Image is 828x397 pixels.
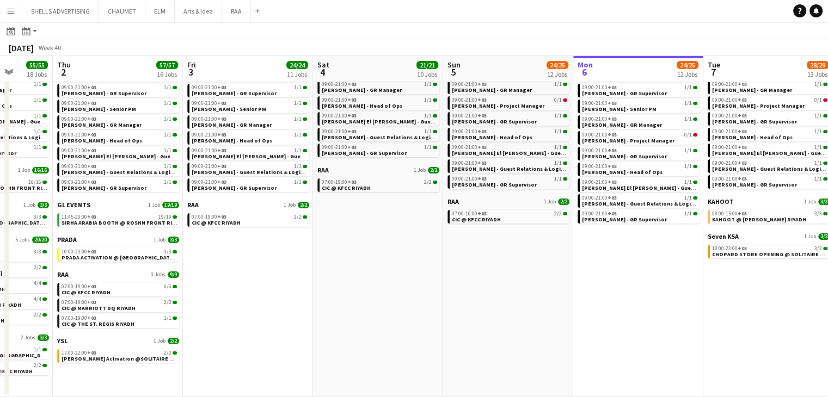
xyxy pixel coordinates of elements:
[814,82,822,87] span: 1/1
[34,82,41,87] span: 1/1
[452,150,618,157] span: Serina El Kaissi - Guest Relations Manager
[187,201,309,209] a: RAA1 Job2/2
[608,178,617,185] span: +03
[814,97,822,103] span: 0/1
[428,167,439,173] span: 2/2
[347,144,357,151] span: +03
[447,197,459,206] span: RAA
[554,97,562,103] span: 0/1
[158,214,171,220] span: 19/19
[294,101,302,106] span: 1/1
[452,145,487,150] span: 09:00-21:00
[608,115,617,122] span: +03
[192,85,226,90] span: 09:00-21:00
[164,101,171,106] span: 1/1
[554,160,562,166] span: 1/1
[187,201,309,229] div: RAA1 Job2/207:00-19:00+032/2CIC @ KFCC RIYADH
[192,90,277,97] span: Basim Aqil - GR Supervisor
[62,101,96,106] span: 09:00-21:00
[712,129,747,134] span: 09:00-21:00
[32,237,49,243] span: 20/20
[87,131,96,138] span: +03
[684,132,692,138] span: 0/1
[712,246,747,251] span: 18:00-23:00
[162,202,179,208] span: 19/19
[217,100,226,107] span: +03
[15,237,30,243] span: 5 Jobs
[814,176,822,182] span: 1/1
[322,134,468,141] span: Sevda Aliyeva - Guest Relations & Logistics Manager
[738,245,747,252] span: +03
[452,96,567,109] a: 09:00-21:00+030/1[PERSON_NAME] - Project Manager
[738,96,747,103] span: +03
[582,90,667,97] span: Basim Aqil - GR Supervisor
[578,55,700,226] div: Elevated XP - Tural10 Jobs9/1009:00-21:00+031/1[PERSON_NAME] - Project Lead Onsite09:00-21:00+031...
[164,132,171,138] span: 1/1
[87,163,96,170] span: +03
[32,167,49,173] span: 16/16
[452,211,487,216] span: 07:00-10:00
[57,55,179,201] div: Elevated XP - Tural8 Jobs8/809:00-21:00+031/1[PERSON_NAME] - Project Lead09:00-21:00+031/1[PERSON...
[608,163,617,170] span: +03
[608,100,617,107] span: +03
[544,199,556,205] span: 1 Job
[712,245,827,257] a: 18:00-23:00+033/3CHOPARD STORE OPENING @ SOLITAIRE MALL - [GEOGRAPHIC_DATA]
[712,113,747,119] span: 09:00-21:00
[608,131,617,138] span: +03
[62,90,146,97] span: Basim Aqil - GR Supervisor
[62,100,177,112] a: 09:00-21:00+031/1[PERSON_NAME] - Senior PM
[62,84,177,96] a: 09:00-21:00+031/1[PERSON_NAME] - GR Supervisor
[192,100,307,112] a: 09:00-21:00+031/1[PERSON_NAME] - Senior PM
[554,145,562,150] span: 1/1
[684,85,692,90] span: 1/1
[712,211,747,216] span: 08:00-15:00
[192,178,307,191] a: 09:00-21:00+031/1[PERSON_NAME] - GR Supervisor
[322,178,437,191] a: 07:00-19:00+032/2CIC @ KFCC RIYADH
[452,175,567,188] a: 09:00-21:00+031/1[PERSON_NAME] - GR Supervisor
[452,82,487,87] span: 09:00-21:00
[22,1,99,22] button: SHELLS ADVERTISING
[582,132,617,138] span: 09:00-21:00
[62,184,146,191] span: Youssef Khiari - GR Supervisor
[164,164,171,169] span: 1/1
[608,84,617,91] span: +03
[192,169,338,176] span: Sevda Aliyeva - Guest Relations & Logistics Manager
[284,202,296,208] span: 1 Job
[582,163,697,175] a: 09:00-21:00+031/1[PERSON_NAME] - Head of Ops
[192,214,226,220] span: 07:00-19:00
[452,80,567,93] a: 09:00-21:00+031/1[PERSON_NAME] - GR Manager
[708,232,739,240] span: Seven KSA
[87,178,96,185] span: +03
[608,194,617,201] span: +03
[452,181,537,188] span: Youssef Khiari - GR Supervisor
[554,129,562,134] span: 1/1
[452,165,598,172] span: Sevda Aliyeva - Guest Relations & Logistics Manager
[192,106,266,113] span: Diana Fazlitdinova - Senior PM
[164,179,171,185] span: 1/1
[62,115,177,128] a: 09:00-21:00+031/1[PERSON_NAME] - GR Manager
[164,116,171,122] span: 1/1
[814,211,822,216] span: 3/3
[294,148,302,153] span: 1/1
[294,132,302,138] span: 1/1
[582,100,697,112] a: 09:00-21:00+031/1[PERSON_NAME] - Senior PM
[582,169,663,176] span: Rodrigo Oliveira - Head of Ops
[294,164,302,169] span: 1/1
[62,163,177,175] a: 09:00-21:00+031/1[PERSON_NAME] - Guest Relations & Logistics Manager
[62,132,96,138] span: 09:00-21:00
[57,235,179,270] div: PRADA1 Job3/310:00-23:00+033/3PRADA ACTIVATION @ [GEOGRAPHIC_DATA] - [GEOGRAPHIC_DATA]
[452,97,487,103] span: 09:00-21:00
[424,97,432,103] span: 1/1
[62,148,96,153] span: 09:00-21:00
[452,128,567,140] a: 09:00-21:00+031/1[PERSON_NAME] - Head of Ops
[608,147,617,154] span: +03
[452,160,487,166] span: 09:00-21:00
[582,194,697,207] a: 09:00-21:00+031/1[PERSON_NAME] - Guest Relations & Logistics Manager
[477,210,487,217] span: +03
[554,113,562,119] span: 1/1
[34,97,41,103] span: 1/1
[582,115,697,128] a: 09:00-21:00+031/1[PERSON_NAME] - GR Manager
[62,153,228,160] span: Serina El Kaissi - Guest Relations Manager
[62,219,186,226] span: SIRHA ARABIA BOOTH @ ROSHN FRONT RIYADH
[582,106,657,113] span: Diana Fazlitdinova - Senior PM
